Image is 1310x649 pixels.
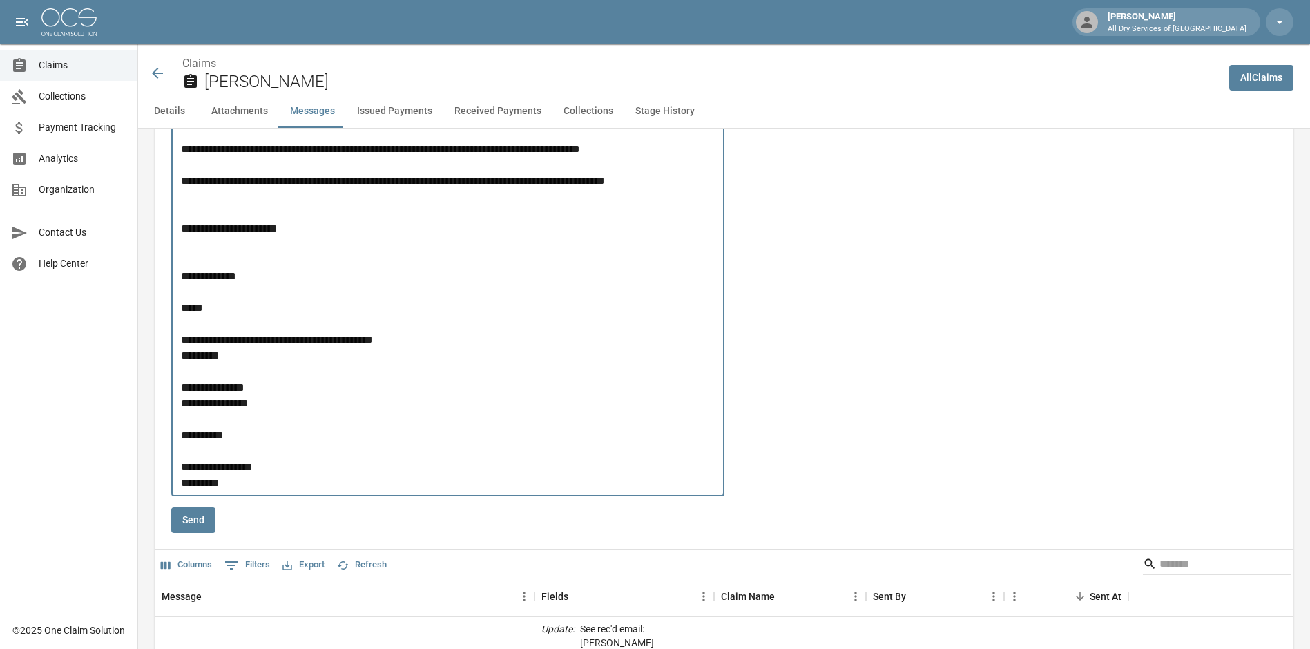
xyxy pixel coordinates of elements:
div: Search [1143,553,1291,578]
button: Collections [552,95,624,128]
span: Help Center [39,256,126,271]
div: Claim Name [714,577,866,616]
button: Sort [1070,587,1090,606]
h2: [PERSON_NAME] [204,72,1218,92]
button: Details [138,95,200,128]
span: Organization [39,182,126,197]
div: Sent At [1090,577,1121,616]
div: Message [155,577,534,616]
button: Show filters [221,554,273,576]
div: Sent By [866,577,1004,616]
button: Menu [514,586,534,607]
button: Send [171,507,215,533]
span: Payment Tracking [39,120,126,135]
button: Select columns [157,554,215,576]
p: All Dry Services of [GEOGRAPHIC_DATA] [1108,23,1246,35]
div: Sent At [1004,577,1128,616]
button: Messages [279,95,346,128]
span: Analytics [39,151,126,166]
button: Received Payments [443,95,552,128]
button: Menu [983,586,1004,607]
button: Attachments [200,95,279,128]
div: Fields [534,577,714,616]
div: Claim Name [721,577,775,616]
button: Menu [845,586,866,607]
button: Menu [693,586,714,607]
a: AllClaims [1229,65,1293,91]
button: Export [279,554,328,576]
span: Contact Us [39,225,126,240]
button: Sort [906,587,925,606]
button: open drawer [8,8,36,36]
div: [PERSON_NAME] [1102,10,1252,35]
nav: breadcrumb [182,55,1218,72]
button: Menu [1004,586,1025,607]
span: Collections [39,89,126,104]
div: Fields [541,577,568,616]
div: Sent By [873,577,906,616]
button: Issued Payments [346,95,443,128]
div: Message [162,577,202,616]
button: Refresh [334,554,390,576]
div: anchor tabs [138,95,1310,128]
span: Claims [39,58,126,73]
img: ocs-logo-white-transparent.png [41,8,97,36]
button: Stage History [624,95,706,128]
button: Sort [568,587,588,606]
button: Sort [202,587,221,606]
div: © 2025 One Claim Solution [12,623,125,637]
button: Sort [775,587,794,606]
a: Claims [182,57,216,70]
